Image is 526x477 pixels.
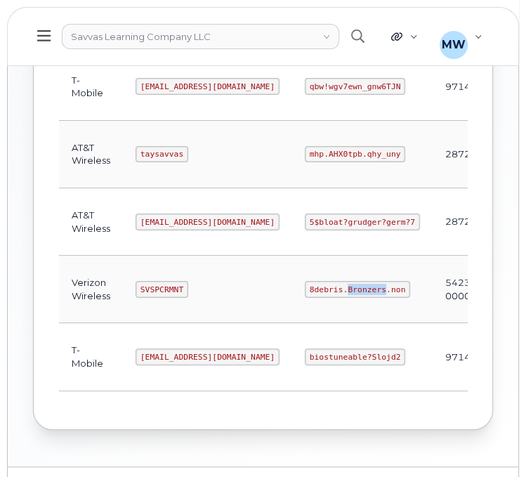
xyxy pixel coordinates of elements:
td: T-Mobile [59,323,123,391]
a: Savvas Learning Company LLC [62,24,339,49]
code: taysavvas [136,146,188,163]
code: SVSPCRMNT [136,281,188,298]
code: 5$bloat?grudger?germ?7 [305,214,420,230]
code: mhp.AHX0tpb.qhy_uny [305,146,405,163]
td: AT&T Wireless [59,121,123,188]
code: biostuneable?Slojd2 [305,348,405,365]
code: [EMAIL_ADDRESS][DOMAIN_NAME] [136,78,280,95]
code: 8debris.Bronzers.non [305,281,410,298]
td: T-Mobile [59,53,123,121]
code: [EMAIL_ADDRESS][DOMAIN_NAME] [136,214,280,230]
code: [EMAIL_ADDRESS][DOMAIN_NAME] [136,348,280,365]
td: Verizon Wireless [59,256,123,323]
div: Quicklinks [381,22,427,51]
code: qbw!wgv7ewn_gnw6TJN [305,78,405,95]
div: Marissa Weiss [430,22,492,51]
span: MW [442,37,466,53]
iframe: Messenger Launcher [465,416,515,466]
td: AT&T Wireless [59,188,123,256]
